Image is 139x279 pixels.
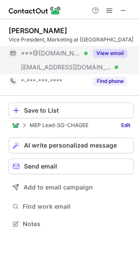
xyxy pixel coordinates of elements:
span: Add to email campaign [24,184,93,191]
button: Notes [9,218,134,230]
button: Reveal Button [93,77,127,86]
button: Reveal Button [93,49,127,58]
button: Send email [9,158,134,174]
div: Vice President, Marketing at [GEOGRAPHIC_DATA] [9,36,134,44]
button: Save to List [9,103,134,118]
span: [EMAIL_ADDRESS][DOMAIN_NAME] [21,63,112,71]
span: AI write personalized message [24,142,117,149]
span: Send email [24,163,57,170]
img: ContactOut [12,122,19,129]
button: AI write personalized message [9,138,134,153]
div: [PERSON_NAME] [9,26,67,35]
span: Find work email [23,203,130,210]
span: Notes [23,220,130,228]
p: MEP Lead-SG-CHAGEE [30,122,88,128]
span: ***@[DOMAIN_NAME] [21,49,81,57]
a: Edit [118,121,134,130]
button: Add to email campaign [9,179,134,195]
img: ContactOut v5.3.10 [9,5,61,16]
div: Save to List [24,107,130,114]
button: Find work email [9,200,134,213]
